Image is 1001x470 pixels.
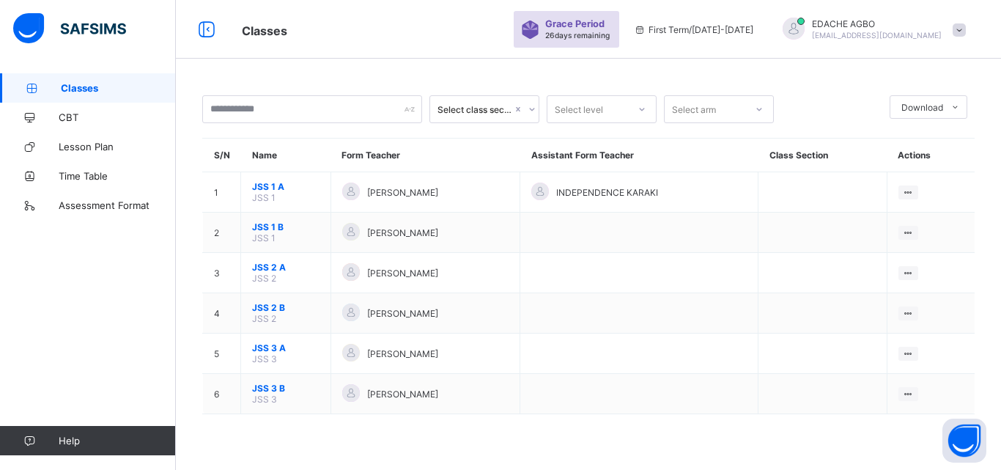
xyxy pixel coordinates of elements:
[252,232,276,243] span: JSS 1
[59,170,176,182] span: Time Table
[59,199,176,211] span: Assessment Format
[252,383,319,394] span: JSS 3 B
[59,435,175,447] span: Help
[768,18,973,42] div: EDACHEAGBO
[252,192,276,203] span: JSS 1
[942,419,986,463] button: Open asap
[812,18,942,29] span: EDACHE AGBO
[203,293,241,334] td: 4
[203,213,241,253] td: 2
[887,139,975,172] th: Actions
[203,334,241,374] td: 5
[556,187,658,198] span: INDEPENDENCE KARAKI
[545,18,605,29] span: Grace Period
[59,111,176,123] span: CBT
[203,172,241,213] td: 1
[252,262,319,273] span: JSS 2 A
[672,95,716,123] div: Select arm
[520,139,758,172] th: Assistant Form Teacher
[812,31,942,40] span: [EMAIL_ADDRESS][DOMAIN_NAME]
[252,353,277,364] span: JSS 3
[758,139,887,172] th: Class Section
[901,102,943,113] span: Download
[59,141,176,153] span: Lesson Plan
[367,389,438,400] span: [PERSON_NAME]
[242,23,287,38] span: Classes
[545,31,610,40] span: 26 days remaining
[252,302,319,313] span: JSS 2 B
[555,95,603,123] div: Select level
[252,313,276,324] span: JSS 2
[367,268,438,279] span: [PERSON_NAME]
[203,139,241,172] th: S/N
[203,253,241,293] td: 3
[203,374,241,414] td: 6
[252,221,319,232] span: JSS 1 B
[61,82,176,94] span: Classes
[367,308,438,319] span: [PERSON_NAME]
[521,21,539,39] img: sticker-purple.71386a28dfed39d6af7621340158ba97.svg
[367,227,438,238] span: [PERSON_NAME]
[13,13,126,44] img: safsims
[252,394,277,405] span: JSS 3
[634,24,753,35] span: session/term information
[437,104,512,115] div: Select class section
[367,348,438,359] span: [PERSON_NAME]
[252,273,276,284] span: JSS 2
[252,342,319,353] span: JSS 3 A
[241,139,331,172] th: Name
[252,181,319,192] span: JSS 1 A
[330,139,520,172] th: Form Teacher
[367,187,438,198] span: [PERSON_NAME]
